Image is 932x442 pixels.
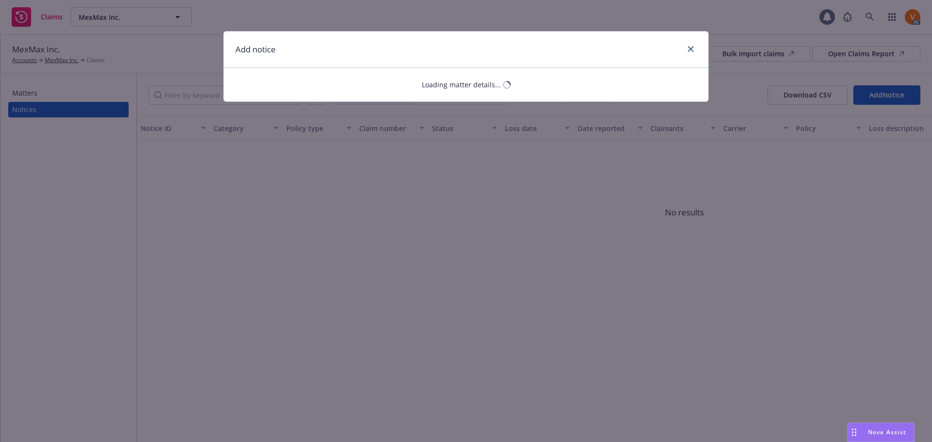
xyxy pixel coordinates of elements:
span: Nova Assist [868,428,906,436]
button: Nova Assist [848,423,915,442]
h1: Add notice [235,43,276,56]
div: Drag to move [848,423,860,442]
div: Loading matter details... [422,80,501,90]
a: close [685,43,697,55]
